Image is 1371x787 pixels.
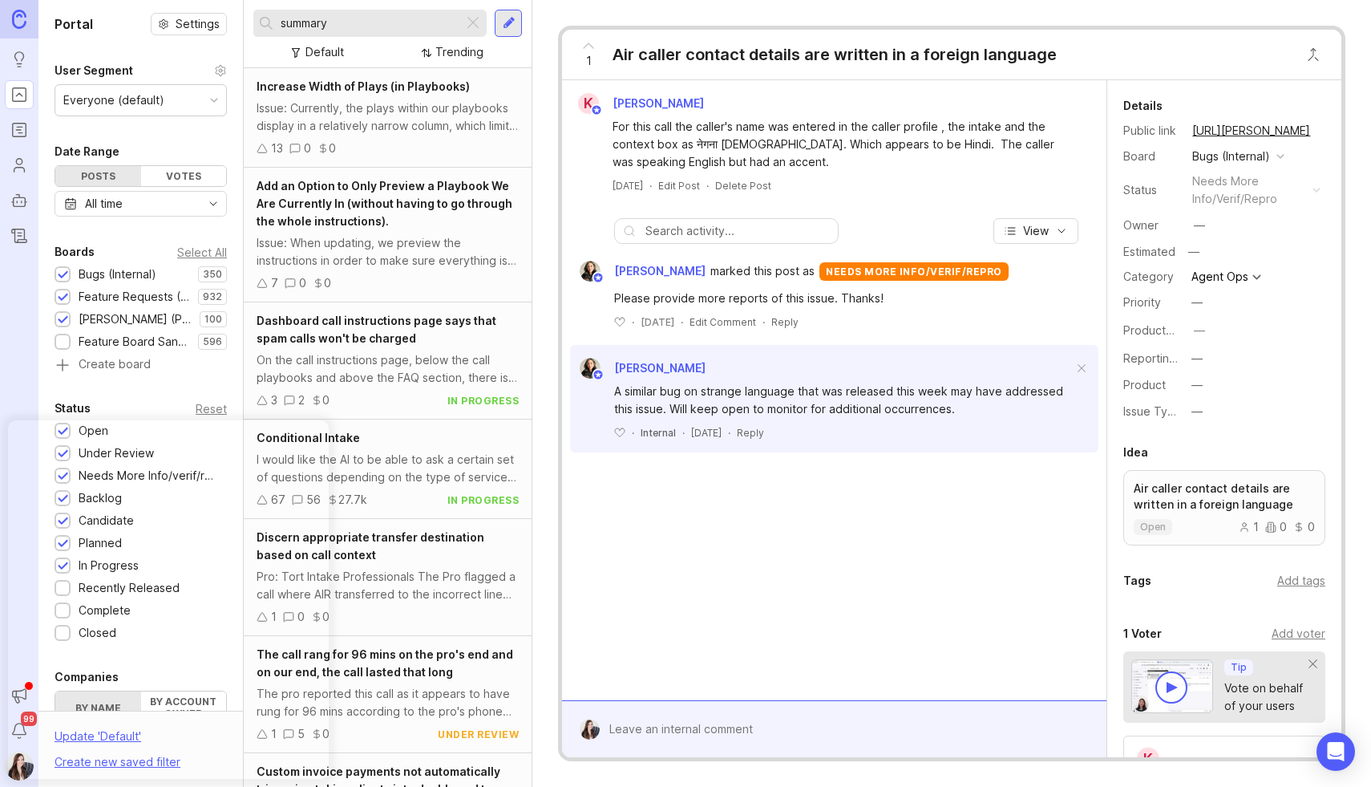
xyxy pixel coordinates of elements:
div: — [1191,294,1203,311]
a: Increase Width of Plays (in Playbooks)Issue: Currently, the plays within our playbooks display in... [244,68,532,168]
span: Add an Option to Only Preview a Playbook We Are Currently In (without having to go through the wh... [257,179,512,228]
a: Create board [55,359,227,373]
div: 27.7k [338,491,367,509]
a: Ideas [5,45,34,74]
div: Votes [141,166,227,186]
iframe: Popup CTA [8,420,329,779]
div: · [762,315,765,329]
div: needs more info/verif/repro [1192,172,1306,208]
div: 0 [299,274,306,292]
div: 0 [322,391,330,409]
button: View [993,218,1078,244]
div: Issue: Currently, the plays within our playbooks display in a relatively narrow column, which lim... [257,99,519,135]
span: [PERSON_NAME] [614,262,706,280]
div: 1 [1239,521,1259,533]
div: Please provide more reports of this issue. Thanks! [614,290,1073,307]
svg: toggle icon [200,197,226,210]
div: — [1191,403,1203,420]
span: marked this post as [710,262,815,280]
div: Trending [435,43,483,61]
div: Vote on behalf of your users [1224,679,1309,715]
div: Air caller contact details are written in a foreign language [613,43,1057,66]
div: 0 [324,274,331,292]
div: · [649,179,652,193]
img: Ysabelle Eugenio [580,261,601,282]
span: [DATE] [691,426,722,440]
div: — [1191,376,1203,394]
div: Select All [177,248,227,257]
div: 2 [298,391,305,409]
div: K [1135,746,1161,772]
img: video-thumbnail-vote-d41b83416815613422e2ca741bf692cc.jpg [1131,659,1213,713]
div: Edit Post [658,179,700,193]
div: — [1194,217,1205,234]
div: 0 [329,140,336,157]
a: K[PERSON_NAME] [568,93,717,114]
div: Default [305,43,344,61]
span: Settings [176,16,220,32]
p: open [1140,521,1166,533]
div: Edit Comment [690,315,756,329]
div: [PERSON_NAME] (Public) [79,310,192,328]
div: · [632,315,634,329]
div: 7 [271,274,278,292]
img: Kelsey Fisher [5,752,34,781]
img: member badge [592,272,605,284]
div: Boards [55,242,95,262]
p: 350 [203,268,222,281]
a: Conditional IntakeI would like the AI to be able to ask a certain set of questions depending on t... [244,420,532,519]
a: Portal [5,80,34,109]
p: Tip [1231,661,1247,674]
div: Pro: Tort Intake Professionals The Pro flagged a call where AIR transferred to the incorrect line... [257,568,519,603]
div: Agent Ops [1191,271,1248,282]
div: Details [1123,96,1163,116]
label: Reporting Team [1123,351,1209,365]
div: K [578,93,599,114]
div: Add tags [1277,572,1325,590]
div: Bugs (Internal) [79,266,156,283]
div: · [706,179,709,193]
a: The call rang for 96 mins on the pro's end and on our end, the call lasted that longThe pro repor... [244,636,532,753]
img: Kelsey Fisher [579,719,600,740]
img: member badge [592,369,605,381]
button: Notifications [5,716,34,745]
a: [DATE] [613,179,643,193]
div: — [1194,322,1205,339]
img: Ysabelle Eugenio [580,358,601,379]
a: Air caller contact details are written in a foreign languageopen100 [1123,470,1325,546]
label: ProductboardID [1123,323,1208,337]
button: ProductboardID [1189,320,1210,341]
div: All time [85,195,123,213]
a: Dashboard call instructions page says that spam calls won't be chargedOn the call instructions pa... [244,302,532,420]
div: 0 [304,140,311,157]
div: 3 [271,391,277,409]
div: Issue: When updating, we preview the instructions in order to make sure everything is working cor... [257,234,519,270]
div: Feature Board Sandbox [DATE] [79,333,190,351]
a: [URL][PERSON_NAME] [1187,120,1315,141]
span: [PERSON_NAME] [614,361,706,375]
div: Reply [737,426,764,440]
a: Ysabelle Eugenio[PERSON_NAME] [570,358,706,379]
div: The pro reported this call as it appears to have rung for 96 mins according to the pro's phone se... [257,685,519,720]
div: · [681,315,683,329]
span: [DATE] [641,315,674,329]
a: Ysabelle Eugenio[PERSON_NAME] [570,261,710,282]
div: in progress [447,493,520,507]
div: Everyone (default) [63,91,164,109]
div: Idea [1123,443,1148,462]
div: For this call the caller's name was entered in the caller profile , the intake and the context bo... [613,118,1074,171]
p: Air caller contact details are written in a foreign language [1134,481,1315,513]
p: 100 [204,313,222,326]
label: Product [1123,378,1166,391]
span: Discern appropriate transfer destination based on call context [257,530,484,562]
button: Close button [1297,39,1329,71]
div: · [728,426,730,440]
span: [PERSON_NAME] [613,96,704,110]
a: Settings [151,13,227,35]
div: · [632,426,634,440]
a: Discern appropriate transfer destination based on call contextPro: Tort Intake Professionals The ... [244,519,532,636]
div: — [1191,350,1203,367]
p: 932 [203,290,222,303]
div: Reply [771,315,799,329]
div: Reset [196,404,227,413]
